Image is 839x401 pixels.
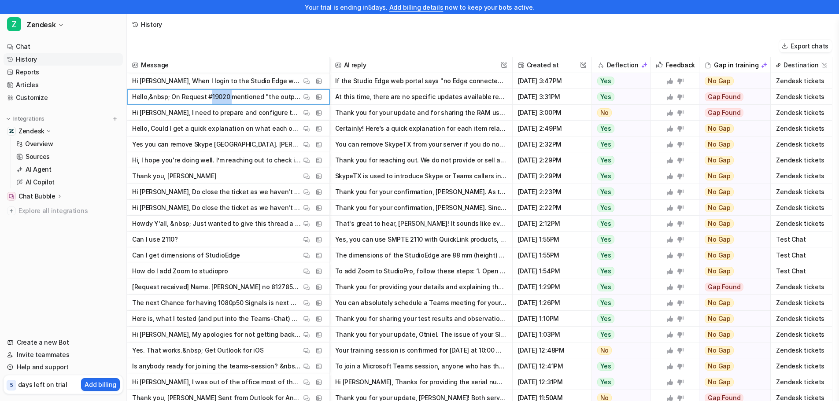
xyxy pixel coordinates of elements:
[132,295,301,311] p: The next Chance for having 1080p50 Signals is next week [DATE] 26.08 afternoon. Would it be possi...
[335,279,507,295] button: Thank you for providing your details and explaining the issue. I understand that the auto debit o...
[592,232,646,247] button: Yes
[699,342,765,358] button: No Gap
[699,374,765,390] button: No Gap
[705,108,743,117] span: Gap Found
[9,129,14,134] img: Zendesk
[592,279,646,295] button: Yes
[774,263,828,279] span: Test Chat
[13,115,44,122] p: Integrations
[335,232,507,247] button: Yes, you can use SMPTE 2110 with QuickLink products, including StudioEdge. This is achieved by us...
[774,374,828,390] span: Zendesk tickets
[335,168,507,184] button: SkypeTX is used to introduce Skype or Teams callers into your StudioEdge workflow, and its integr...
[592,247,646,263] button: Yes
[132,311,301,327] p: Here is, what I tested (and put into the Teams-Chat) &nbsp; [DATE] we tested with our first ST200...
[335,105,507,121] button: Thank you for your update and for sharing the RAM usage graph. High RAM saturation following supp...
[699,247,765,263] button: No Gap
[516,73,588,89] span: [DATE] 3:47PM
[774,342,828,358] span: Zendesk tickets
[132,247,240,263] p: Can I get dimensions of StudioEdge
[705,314,734,323] span: No Gap
[516,247,588,263] span: [DATE] 1:55PM
[705,172,734,180] span: No Gap
[592,342,646,358] button: No
[705,219,734,228] span: No Gap
[335,89,507,105] button: At this time, there are no specific updates available regarding the output format resetting issue...
[592,216,646,232] button: Yes
[132,279,301,295] p: [Request received] Name. [PERSON_NAME] no 8127858844&nbsp; Transaction ID OLEX2508192224168073724...
[592,121,646,136] button: Yes
[516,295,588,311] span: [DATE] 1:26PM
[607,57,639,73] h2: Deflection
[597,267,614,276] span: Yes
[335,200,507,216] button: Thank you for your confirmation, [PERSON_NAME]. Since you haven't received any further reports fr...
[112,116,118,122] img: menu_add.svg
[4,349,123,361] a: Invite teammates
[774,279,828,295] span: Zendesk tickets
[705,92,743,101] span: Gap Found
[592,374,646,390] button: Yes
[774,232,828,247] span: Test Chat
[592,184,646,200] button: Yes
[516,184,588,200] span: [DATE] 2:23PM
[597,203,614,212] span: Yes
[699,216,765,232] button: No Gap
[597,188,614,196] span: Yes
[81,378,120,391] button: Add billing
[335,247,507,263] button: The dimensions of the StudioEdge are 88 mm (height) x 480 mm (width) x 380 mm (depth), and it fit...
[335,358,507,374] button: To join a Microsoft Teams session, anyone who has the meeting link can join at the scheduled time...
[26,178,55,187] p: AI Copilot
[516,279,588,295] span: [DATE] 1:29PM
[13,151,123,163] a: Sources
[699,200,765,216] button: No Gap
[592,105,646,121] button: No
[774,327,828,342] span: Zendesk tickets
[597,140,614,149] span: Yes
[9,194,14,199] img: Chat Bubble
[699,358,765,374] button: No Gap
[132,327,301,342] p: Hi [PERSON_NAME], My apologies for not getting back to you sooner.&nbsp; Yes, we are still having...
[774,57,828,73] span: Destination
[516,152,588,168] span: [DATE] 2:29PM
[705,251,734,260] span: No Gap
[516,216,588,232] span: [DATE] 2:12PM
[18,380,67,389] p: days left on trial
[705,235,734,244] span: No Gap
[592,89,646,105] button: Yes
[132,358,301,374] p: Is anybody ready for joining the teams-session? &nbsp; Rgds [PERSON_NAME] &nbsp; -----Ursprünglic...
[25,140,53,148] p: Overview
[779,40,832,52] button: Export chats
[516,311,588,327] span: [DATE] 1:10PM
[597,92,614,101] span: Yes
[516,342,588,358] span: [DATE] 12:48PM
[335,216,507,232] button: That's great to hear, [PERSON_NAME]! It sounds like everything is running smoothly now. If your t...
[333,57,509,73] span: AI reply
[132,216,301,232] p: Howdy Y’all, &nbsp; Just wanted to give this thread a bump; we **knock on wood** haven’t experien...
[774,105,828,121] span: Zendesk tickets
[597,77,614,85] span: Yes
[4,336,123,349] a: Create a new Bot
[18,192,55,201] p: Chat Bubble
[705,267,734,276] span: No Gap
[597,346,612,355] span: No
[774,216,828,232] span: Zendesk tickets
[132,263,228,279] p: How do I add Zoom to studiopro
[699,295,765,311] button: No Gap
[132,184,301,200] p: Hi [PERSON_NAME], Do close the ticket as we haven't received any report for our EU regarding the ...
[774,184,828,200] span: Zendesk tickets
[516,263,588,279] span: [DATE] 1:54PM
[592,200,646,216] button: Yes
[705,140,734,149] span: No Gap
[597,314,614,323] span: Yes
[705,124,734,133] span: No Gap
[13,176,123,188] a: AI Copilot
[597,251,614,260] span: Yes
[774,200,828,216] span: Zendesk tickets
[699,184,765,200] button: No Gap
[705,330,734,339] span: No Gap
[774,168,828,184] span: Zendesk tickets
[705,298,734,307] span: No Gap
[699,136,765,152] button: No Gap
[597,108,612,117] span: No
[699,311,765,327] button: No Gap
[699,89,765,105] button: Gap Found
